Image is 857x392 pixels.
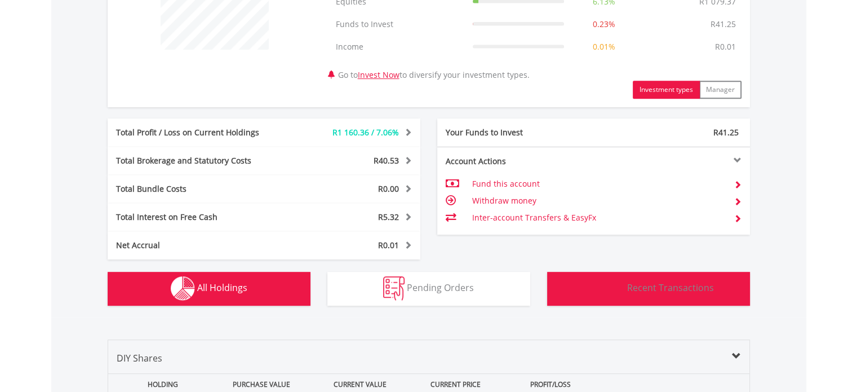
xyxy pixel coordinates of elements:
[171,276,195,301] img: holdings-wht.png
[358,69,399,80] a: Invest Now
[437,127,594,138] div: Your Funds to Invest
[633,81,700,99] button: Investment types
[378,183,399,194] span: R0.00
[437,156,594,167] div: Account Actions
[570,13,638,36] td: 0.23%
[713,127,739,138] span: R41.25
[108,155,290,166] div: Total Brokerage and Statutory Costs
[570,36,638,58] td: 0.01%
[472,209,725,226] td: Inter-account Transfers & EasyFx
[407,281,474,294] span: Pending Orders
[332,127,399,138] span: R1 160.36 / 7.06%
[330,13,467,36] td: Funds to Invest
[378,212,399,222] span: R5.32
[108,183,290,195] div: Total Bundle Costs
[108,127,290,138] div: Total Profit / Loss on Current Holdings
[627,281,714,294] span: Recent Transactions
[197,281,247,294] span: All Holdings
[117,352,162,364] span: DIY Shares
[583,276,625,301] img: transactions-zar-wht.png
[709,36,741,58] td: R0.01
[108,212,290,223] div: Total Interest on Free Cash
[699,81,741,99] button: Manager
[108,240,290,251] div: Net Accrual
[108,272,310,306] button: All Holdings
[378,240,399,250] span: R0.01
[472,175,725,192] td: Fund this account
[472,192,725,209] td: Withdraw money
[327,272,530,306] button: Pending Orders
[374,155,399,166] span: R40.53
[330,36,467,58] td: Income
[705,13,741,36] td: R41.25
[383,276,405,301] img: pending_instructions-wht.png
[547,272,750,306] button: Recent Transactions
